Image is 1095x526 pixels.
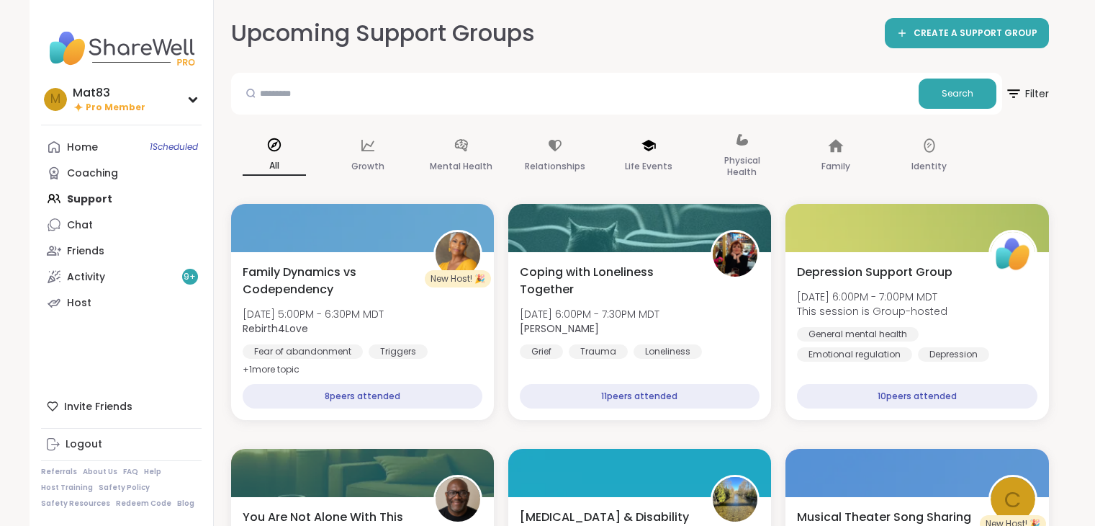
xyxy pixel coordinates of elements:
a: Safety Resources [41,499,110,509]
p: Growth [351,158,384,175]
span: Coping with Loneliness Together [520,264,695,298]
div: Fear of abandonment [243,344,363,359]
p: Physical Health [711,152,774,181]
img: GordonJD [713,477,757,522]
span: 1 Scheduled [150,141,198,153]
b: Rebirth4Love [243,321,308,336]
span: Pro Member [86,102,145,114]
span: M [50,90,60,109]
button: Search [919,79,996,109]
div: Grief [520,344,563,359]
a: About Us [83,467,117,477]
a: Referrals [41,467,77,477]
div: 10 peers attended [797,384,1037,409]
span: Search [942,87,973,100]
div: Friends [67,244,104,259]
p: Family [821,158,850,175]
a: Logout [41,432,202,458]
img: Judy [713,232,757,277]
div: Mat83 [73,85,145,101]
h2: Upcoming Support Groups [231,17,535,50]
p: Relationships [525,158,585,175]
a: Help [144,467,161,477]
div: Chat [67,218,93,233]
span: You Are Not Alone With This [243,509,403,526]
div: 8 peers attended [243,384,482,409]
div: Invite Friends [41,393,202,419]
div: Emotional regulation [797,347,912,362]
a: Coaching [41,160,202,186]
a: Chat [41,212,202,238]
a: Redeem Code [116,499,171,509]
span: Family Dynamics vs Codependency [243,264,418,298]
div: Coaching [67,166,118,181]
a: Friends [41,238,202,264]
a: Safety Policy [99,483,150,493]
div: Home [67,141,98,155]
div: Trauma [569,344,628,359]
img: JonathanT [436,477,480,522]
span: Depression Support Group [797,264,952,281]
div: Activity [67,270,105,285]
span: C [1004,483,1022,517]
span: CREATE A SUPPORT GROUP [914,27,1037,40]
div: Logout [66,437,102,452]
div: New Host! 🎉 [425,270,491,287]
p: Life Events [625,158,672,175]
a: Host Training [41,483,93,493]
span: [DATE] 6:00PM - 7:30PM MDT [520,307,659,321]
img: Rebirth4Love [436,232,480,277]
a: Home1Scheduled [41,134,202,160]
button: Filter [1005,73,1049,115]
a: Blog [177,499,194,509]
span: [DATE] 5:00PM - 6:30PM MDT [243,307,384,321]
img: ShareWell [991,232,1035,277]
a: FAQ [123,467,138,477]
b: [PERSON_NAME] [520,321,599,336]
span: [DATE] 6:00PM - 7:00PM MDT [797,290,947,304]
div: Triggers [369,344,428,359]
span: Filter [1005,76,1049,111]
div: Host [67,296,91,311]
a: Host [41,290,202,316]
div: 11 peers attended [520,384,760,409]
a: Activity9+ [41,264,202,290]
a: CREATE A SUPPORT GROUP [885,18,1049,48]
span: This session is Group-hosted [797,304,947,318]
p: Identity [911,158,947,175]
img: ShareWell Nav Logo [41,23,202,73]
p: All [243,157,306,176]
div: Depression [918,347,989,362]
span: Musical Theater Song Sharing [797,509,971,526]
div: Loneliness [634,344,702,359]
span: [MEDICAL_DATA] & Disability [520,509,689,526]
div: General mental health [797,327,919,342]
span: 9 + [184,271,196,283]
p: Mental Health [430,158,492,175]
